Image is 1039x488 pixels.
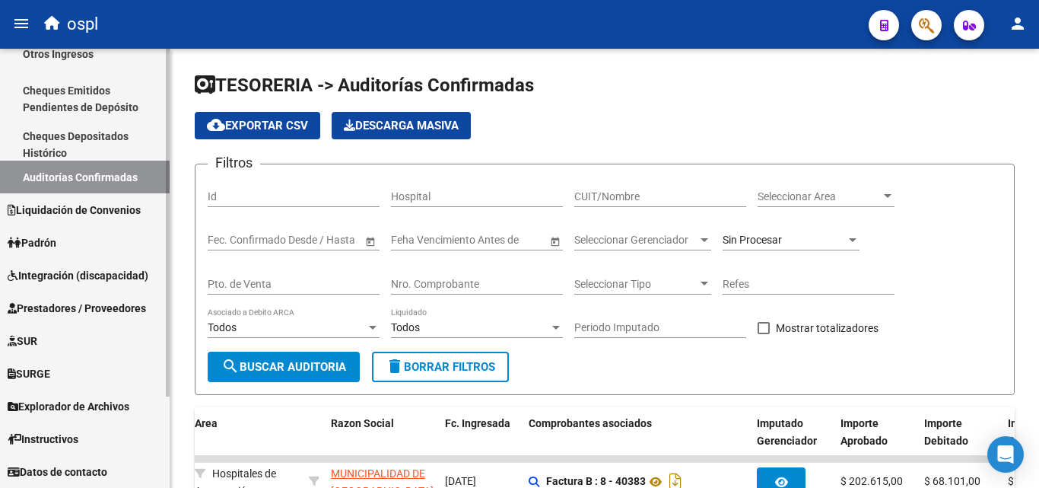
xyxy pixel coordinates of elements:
[332,112,471,139] button: Descarga Masiva
[8,300,146,317] span: Prestadores / Proveedores
[208,234,255,247] input: Start date
[8,398,129,415] span: Explorador de Archivos
[918,407,1002,458] datatable-header-cell: Importe Debitado
[372,352,509,382] button: Borrar Filtros
[268,234,342,247] input: End date
[195,112,320,139] button: Exportar CSV
[924,417,968,447] span: Importe Debitado
[758,190,881,203] span: Seleccionar Area
[751,407,834,458] datatable-header-cell: Imputado Gerenciador
[332,112,471,139] app-download-masive: Descarga masiva de comprobantes (adjuntos)
[445,475,476,487] span: [DATE]
[325,407,439,458] datatable-header-cell: Razon Social
[386,360,495,374] span: Borrar Filtros
[547,233,563,249] button: Open calendar
[757,417,817,447] span: Imputado Gerenciador
[574,278,697,291] span: Seleccionar Tipo
[221,357,240,375] mat-icon: search
[776,319,879,337] span: Mostrar totalizadores
[362,233,378,249] button: Open calendar
[12,14,30,33] mat-icon: menu
[523,407,751,458] datatable-header-cell: Comprobantes asociados
[195,417,218,429] span: Area
[8,202,141,218] span: Liquidación de Convenios
[195,75,534,96] span: TESORERIA -> Auditorías Confirmadas
[834,407,918,458] datatable-header-cell: Importe Aprobado
[8,267,148,284] span: Integración (discapacidad)
[207,116,225,134] mat-icon: cloud_download
[208,321,237,333] span: Todos
[386,357,404,375] mat-icon: delete
[8,234,56,251] span: Padrón
[8,431,78,448] span: Instructivos
[208,352,360,382] button: Buscar Auditoria
[574,234,697,247] span: Seleccionar Gerenciador
[344,119,459,132] span: Descarga Masiva
[189,407,303,458] datatable-header-cell: Area
[8,464,107,480] span: Datos de contacto
[987,436,1024,473] div: Open Intercom Messenger
[445,417,510,429] span: Fc. Ingresada
[8,365,50,382] span: SURGE
[840,475,903,487] span: $ 202.615,00
[840,417,888,447] span: Importe Aprobado
[924,475,980,487] span: $ 68.101,00
[331,417,394,429] span: Razon Social
[546,476,646,488] strong: Factura B : 8 - 40383
[221,360,346,374] span: Buscar Auditoria
[391,321,420,333] span: Todos
[67,8,98,41] span: ospl
[529,417,652,429] span: Comprobantes asociados
[8,333,37,349] span: SUR
[208,152,260,174] h3: Filtros
[1009,14,1027,33] mat-icon: person
[207,119,308,132] span: Exportar CSV
[439,407,523,458] datatable-header-cell: Fc. Ingresada
[723,234,782,246] span: Sin Procesar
